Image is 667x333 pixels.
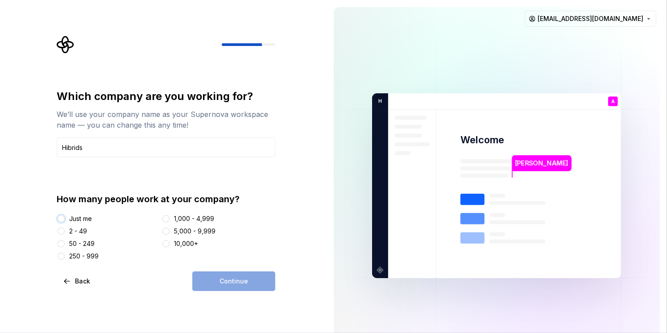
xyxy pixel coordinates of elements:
div: 5,000 - 9,999 [174,227,215,236]
p: H [375,97,382,105]
div: 50 - 249 [69,239,95,248]
div: Just me [69,214,92,223]
div: Which company are you working for? [57,89,275,104]
button: [EMAIL_ADDRESS][DOMAIN_NAME] [525,11,656,27]
input: Company name [57,137,275,157]
svg: Supernova Logo [57,36,75,54]
p: A [611,99,615,104]
p: Welcome [460,133,504,146]
p: [PERSON_NAME] [515,158,569,168]
div: 250 - 999 [69,252,99,261]
span: Back [75,277,90,286]
div: We’ll use your company name as your Supernova workspace name — you can change this any time! [57,109,275,130]
button: Back [57,271,98,291]
span: [EMAIL_ADDRESS][DOMAIN_NAME] [538,14,643,23]
div: How many people work at your company? [57,193,275,205]
div: 2 - 49 [69,227,87,236]
div: 10,000+ [174,239,198,248]
div: 1,000 - 4,999 [174,214,214,223]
